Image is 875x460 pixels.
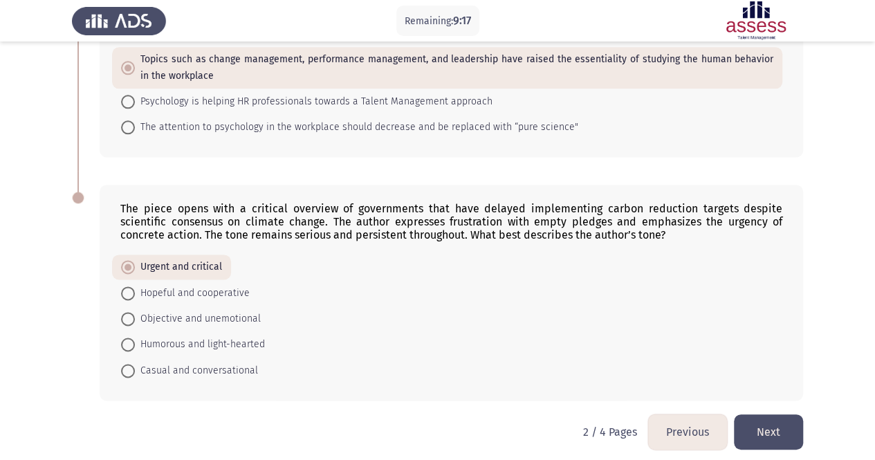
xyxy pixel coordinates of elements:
span: Urgent and critical [135,259,222,275]
img: Assessment logo of ASSESS English Language Assessment (3 Module) (Ad - IB) [709,1,803,40]
div: The piece opens with a critical overview of governments that have delayed implementing carbon red... [120,202,782,241]
span: 9:17 [453,14,471,27]
p: Remaining: [405,12,471,30]
img: Assess Talent Management logo [72,1,166,40]
span: Psychology is helping HR professionals towards a Talent Management approach [135,93,492,110]
span: The attention to psychology in the workplace should decrease and be replaced with “pure science" [135,119,578,136]
span: Objective and unemotional [135,311,261,327]
span: Casual and conversational [135,362,258,379]
span: Humorous and light-hearted [135,336,265,353]
p: 2 / 4 Pages [583,425,637,439]
button: load previous page [648,414,727,450]
span: Topics such as change management, performance management, and leadership have raised the essentia... [135,51,773,84]
span: Hopeful and cooperative [135,285,250,302]
button: load next page [734,414,803,450]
